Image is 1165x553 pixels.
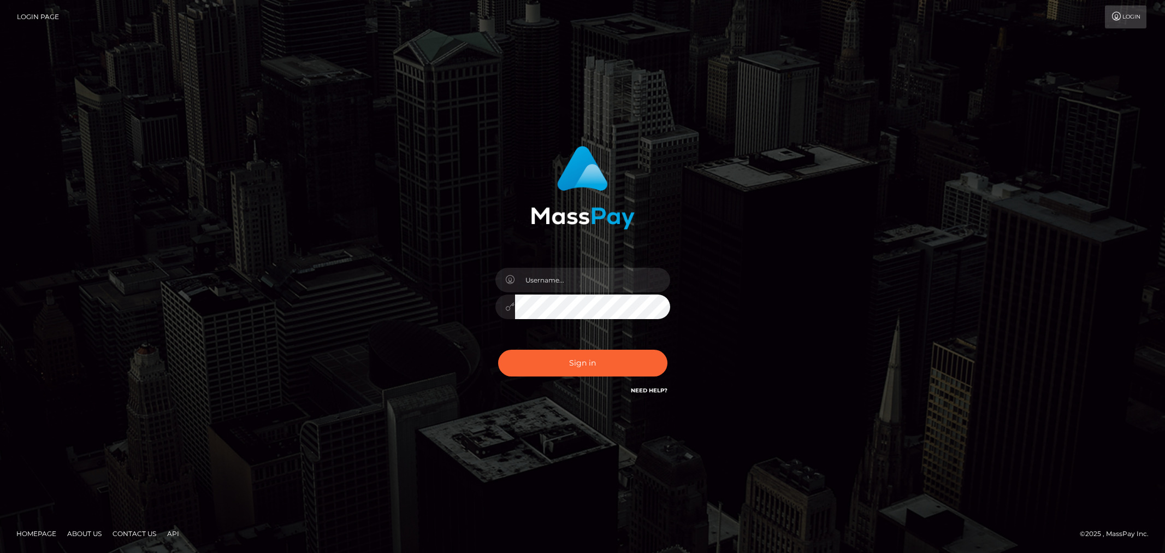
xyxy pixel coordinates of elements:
button: Sign in [498,350,667,376]
img: MassPay Login [531,146,635,230]
a: Need Help? [631,387,667,394]
a: Login Page [17,5,59,28]
a: Login [1105,5,1146,28]
a: Homepage [12,525,61,542]
a: API [163,525,184,542]
a: Contact Us [108,525,161,542]
div: © 2025 , MassPay Inc. [1080,528,1157,540]
input: Username... [515,268,670,292]
a: About Us [63,525,106,542]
